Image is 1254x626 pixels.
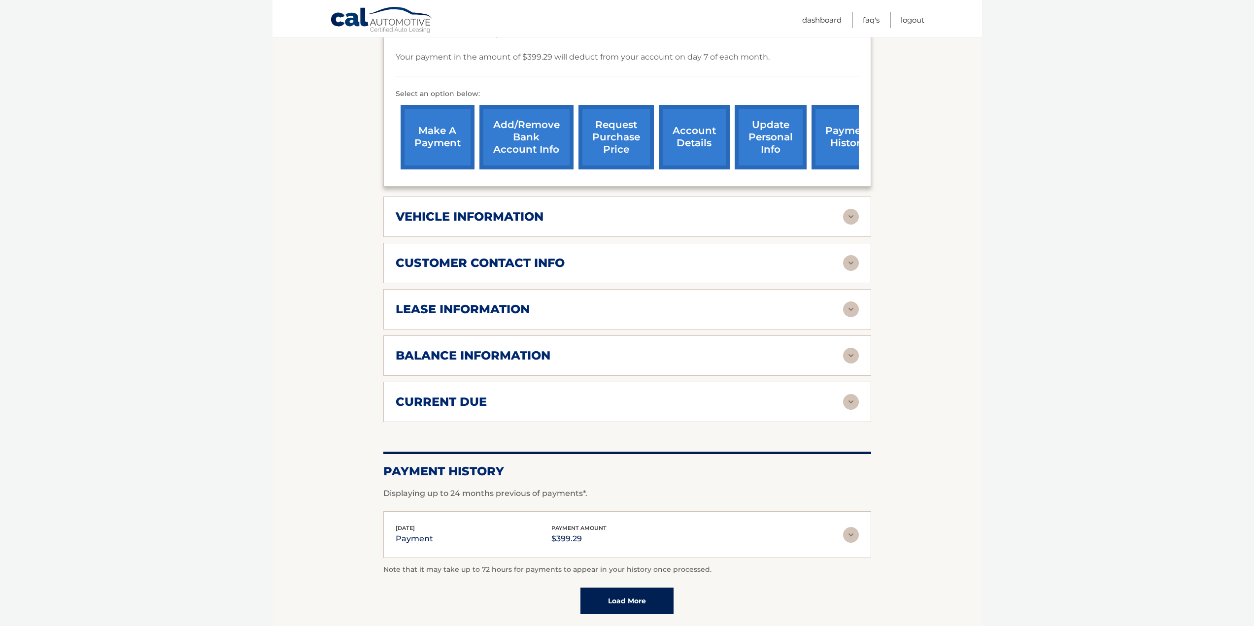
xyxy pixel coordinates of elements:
p: Your payment in the amount of $399.29 will deduct from your account on day 7 of each month. [396,50,770,64]
span: Enrolled For Auto Pay [410,29,501,38]
h2: customer contact info [396,256,565,270]
img: accordion-rest.svg [843,394,859,410]
a: Logout [901,12,924,28]
p: $399.29 [551,532,607,546]
a: FAQ's [863,12,880,28]
h2: current due [396,395,487,409]
a: Load More [580,588,674,614]
p: payment [396,532,433,546]
p: Select an option below: [396,88,859,100]
h2: vehicle information [396,209,543,224]
a: update personal info [735,105,807,169]
a: Cal Automotive [330,6,434,35]
p: Note that it may take up to 72 hours for payments to appear in your history once processed. [383,564,871,576]
img: accordion-rest.svg [843,301,859,317]
h2: Payment History [383,464,871,479]
a: account details [659,105,730,169]
img: accordion-rest.svg [843,527,859,543]
h2: lease information [396,302,530,317]
span: payment amount [551,525,607,531]
h2: balance information [396,348,550,363]
a: make a payment [401,105,474,169]
a: request purchase price [578,105,654,169]
a: Dashboard [802,12,842,28]
a: Add/Remove bank account info [479,105,574,169]
p: Displaying up to 24 months previous of payments*. [383,488,871,499]
span: [DATE] [396,525,415,531]
a: payment history [812,105,885,169]
img: accordion-rest.svg [843,209,859,225]
img: accordion-rest.svg [843,255,859,271]
img: accordion-rest.svg [843,348,859,363]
